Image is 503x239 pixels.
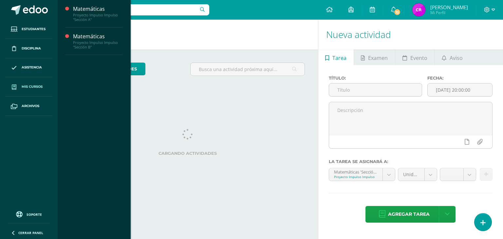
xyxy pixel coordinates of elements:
input: Título [329,83,422,96]
div: Matemáticas [73,5,123,13]
a: Examen [354,49,395,65]
span: Archivos [22,103,39,109]
a: Archivos [5,97,52,116]
span: Soporte [27,212,42,217]
h1: Nueva actividad [326,20,495,49]
div: Matemáticas [73,33,123,40]
span: Agregar tarea [388,206,430,222]
a: Matemáticas 'Sección A'Proyecto Impulso Impulso [329,168,395,181]
a: MatemáticasProyecto Impulso Impulso "Sección B" [73,33,123,49]
a: Estudiantes [5,20,52,39]
div: Proyecto Impulso Impulso [334,175,378,179]
span: Tarea [332,50,346,66]
label: Fecha: [427,76,493,81]
a: Soporte [8,210,50,218]
span: 15 [394,9,401,16]
input: Busca un usuario... [62,4,209,15]
span: Disciplina [22,46,41,51]
a: Aviso [435,49,470,65]
a: Tarea [318,49,354,65]
div: Proyecto Impulso Impulso "Sección B" [73,40,123,49]
span: Asistencia [22,65,42,70]
div: Proyecto Impulso Impulso "Sección A" [73,13,123,22]
span: Aviso [450,50,463,66]
span: Cerrar panel [18,230,43,235]
a: Disciplina [5,39,52,58]
span: Unidad 4 [403,168,419,181]
label: La tarea se asignará a: [329,159,493,164]
span: Examen [368,50,388,66]
a: Mis cursos [5,77,52,97]
a: Unidad 4 [398,168,437,181]
label: Cargando actividades [71,151,305,156]
a: MatemáticasProyecto Impulso Impulso "Sección A" [73,5,123,22]
input: Fecha de entrega [428,83,492,96]
img: f598ae3c0d7ec7357771522fba86650a.png [412,3,425,16]
label: Título: [329,76,422,81]
span: Mis cursos [22,84,43,89]
span: Mi Perfil [430,10,468,15]
a: Asistencia [5,58,52,78]
span: Evento [410,50,427,66]
div: Matemáticas 'Sección A' [334,168,378,175]
span: [PERSON_NAME] [430,4,468,10]
h1: Actividades [65,20,310,49]
a: Evento [395,49,434,65]
span: Estudiantes [22,27,46,32]
input: Busca una actividad próxima aquí... [191,63,304,76]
